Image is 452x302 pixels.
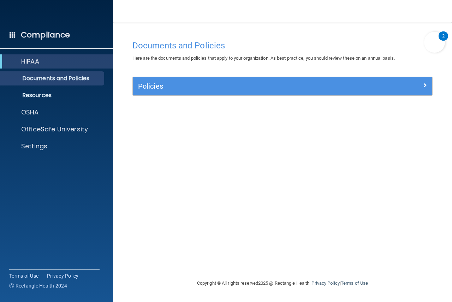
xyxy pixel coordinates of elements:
h4: Documents and Policies [132,41,433,50]
a: OfficeSafe University [8,125,103,134]
div: 2 [442,36,445,45]
p: OfficeSafe University [21,125,88,134]
p: HIPAA [21,57,39,66]
p: Documents and Policies [5,75,101,82]
iframe: Drift Widget Chat Controller [330,252,444,280]
p: Settings [21,142,47,150]
a: Policies [138,81,427,92]
p: Resources [5,92,101,99]
h4: Compliance [21,30,70,40]
span: Here are the documents and policies that apply to your organization. As best practice, you should... [132,55,395,61]
a: Settings [8,142,103,150]
p: OSHA [21,108,39,117]
a: Terms of Use [9,272,38,279]
div: Copyright © All rights reserved 2025 @ Rectangle Health | | [154,272,411,295]
h5: Policies [138,82,352,90]
button: Open Resource Center, 2 new notifications [424,32,445,53]
span: Ⓒ Rectangle Health 2024 [9,282,67,289]
a: Privacy Policy [47,272,79,279]
a: OSHA [8,108,103,117]
a: Terms of Use [341,280,368,286]
a: HIPAA [8,57,102,66]
img: PMB logo [8,7,105,22]
a: Privacy Policy [311,280,339,286]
